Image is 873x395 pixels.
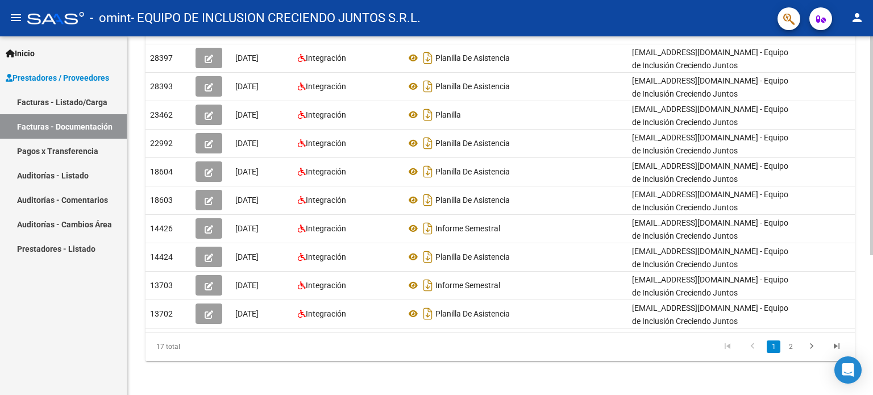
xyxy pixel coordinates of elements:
span: Informe Semestral [435,224,500,233]
span: Inicio [6,47,35,60]
span: [DATE] [235,224,259,233]
span: Integración [306,82,346,91]
span: Integración [306,281,346,290]
span: Planilla De Asistencia [435,82,510,91]
i: Descargar documento [421,163,435,181]
span: 13702 [150,309,173,318]
i: Descargar documento [421,106,435,124]
span: Integración [306,309,346,318]
i: Descargar documento [421,49,435,67]
span: 28393 [150,82,173,91]
span: 28397 [150,53,173,63]
span: Planilla De Asistencia [435,252,510,261]
span: Integración [306,53,346,63]
span: Integración [306,110,346,119]
span: - omint [90,6,131,31]
i: Descargar documento [421,248,435,266]
span: Planilla De Asistencia [435,309,510,318]
span: [EMAIL_ADDRESS][DOMAIN_NAME] - Equipo de Inclusión Creciendo Juntos [632,190,788,212]
span: 13703 [150,281,173,290]
span: Integración [306,196,346,205]
div: Open Intercom Messenger [834,356,862,384]
span: Planilla [435,110,461,119]
span: [EMAIL_ADDRESS][DOMAIN_NAME] - Equipo de Inclusión Creciendo Juntos [632,275,788,297]
span: [EMAIL_ADDRESS][DOMAIN_NAME] - Equipo de Inclusión Creciendo Juntos [632,133,788,155]
span: [EMAIL_ADDRESS][DOMAIN_NAME] - Equipo de Inclusión Creciendo Juntos [632,48,788,70]
span: 14424 [150,252,173,261]
span: [EMAIL_ADDRESS][DOMAIN_NAME] - Equipo de Inclusión Creciendo Juntos [632,76,788,98]
a: go to previous page [742,340,763,353]
a: 1 [767,340,780,353]
span: [DATE] [235,196,259,205]
span: [EMAIL_ADDRESS][DOMAIN_NAME] - Equipo de Inclusión Creciendo Juntos [632,218,788,240]
span: [EMAIL_ADDRESS][DOMAIN_NAME] - Equipo de Inclusión Creciendo Juntos [632,303,788,326]
span: Informe Semestral [435,281,500,290]
mat-icon: person [850,11,864,24]
span: Integración [306,139,346,148]
span: [DATE] [235,110,259,119]
span: 23462 [150,110,173,119]
span: [EMAIL_ADDRESS][DOMAIN_NAME] - Equipo de Inclusión Creciendo Juntos [632,161,788,184]
span: [DATE] [235,167,259,176]
span: Planilla De Asistencia [435,53,510,63]
li: page 2 [782,337,799,356]
i: Descargar documento [421,305,435,323]
span: Planilla De Asistencia [435,196,510,205]
i: Descargar documento [421,219,435,238]
span: [DATE] [235,252,259,261]
span: Planilla De Asistencia [435,167,510,176]
i: Descargar documento [421,276,435,294]
a: go to last page [826,340,847,353]
span: 18603 [150,196,173,205]
a: go to next page [801,340,822,353]
span: [EMAIL_ADDRESS][DOMAIN_NAME] - Equipo de Inclusión Creciendo Juntos [632,247,788,269]
a: 2 [784,340,797,353]
div: 17 total [145,332,285,361]
span: 22992 [150,139,173,148]
span: Integración [306,167,346,176]
mat-icon: menu [9,11,23,24]
span: [DATE] [235,53,259,63]
span: Integración [306,252,346,261]
span: [DATE] [235,281,259,290]
span: [DATE] [235,309,259,318]
span: [EMAIL_ADDRESS][DOMAIN_NAME] - Equipo de Inclusión Creciendo Juntos [632,105,788,127]
span: [DATE] [235,82,259,91]
span: [DATE] [235,139,259,148]
i: Descargar documento [421,134,435,152]
i: Descargar documento [421,77,435,95]
i: Descargar documento [421,191,435,209]
span: Planilla De Asistencia [435,139,510,148]
li: page 1 [765,337,782,356]
span: - EQUIPO DE INCLUSION CRECIENDO JUNTOS S.R.L. [131,6,421,31]
span: Prestadores / Proveedores [6,72,109,84]
span: 14426 [150,224,173,233]
span: Integración [306,224,346,233]
span: 18604 [150,167,173,176]
a: go to first page [717,340,738,353]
